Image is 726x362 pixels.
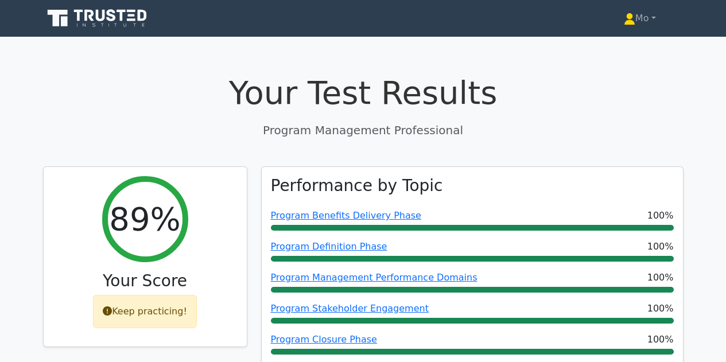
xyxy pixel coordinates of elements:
[596,7,684,30] a: Mo
[109,200,180,238] h2: 89%
[271,272,477,283] a: Program Management Performance Domains
[271,241,387,252] a: Program Definition Phase
[271,210,421,221] a: Program Benefits Delivery Phase
[271,176,443,196] h3: Performance by Topic
[647,302,674,316] span: 100%
[43,73,684,112] h1: Your Test Results
[53,271,238,291] h3: Your Score
[647,271,674,285] span: 100%
[271,303,429,314] a: Program Stakeholder Engagement
[647,240,674,254] span: 100%
[647,333,674,347] span: 100%
[93,295,197,328] div: Keep practicing!
[43,122,684,139] p: Program Management Professional
[647,209,674,223] span: 100%
[271,334,377,345] a: Program Closure Phase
